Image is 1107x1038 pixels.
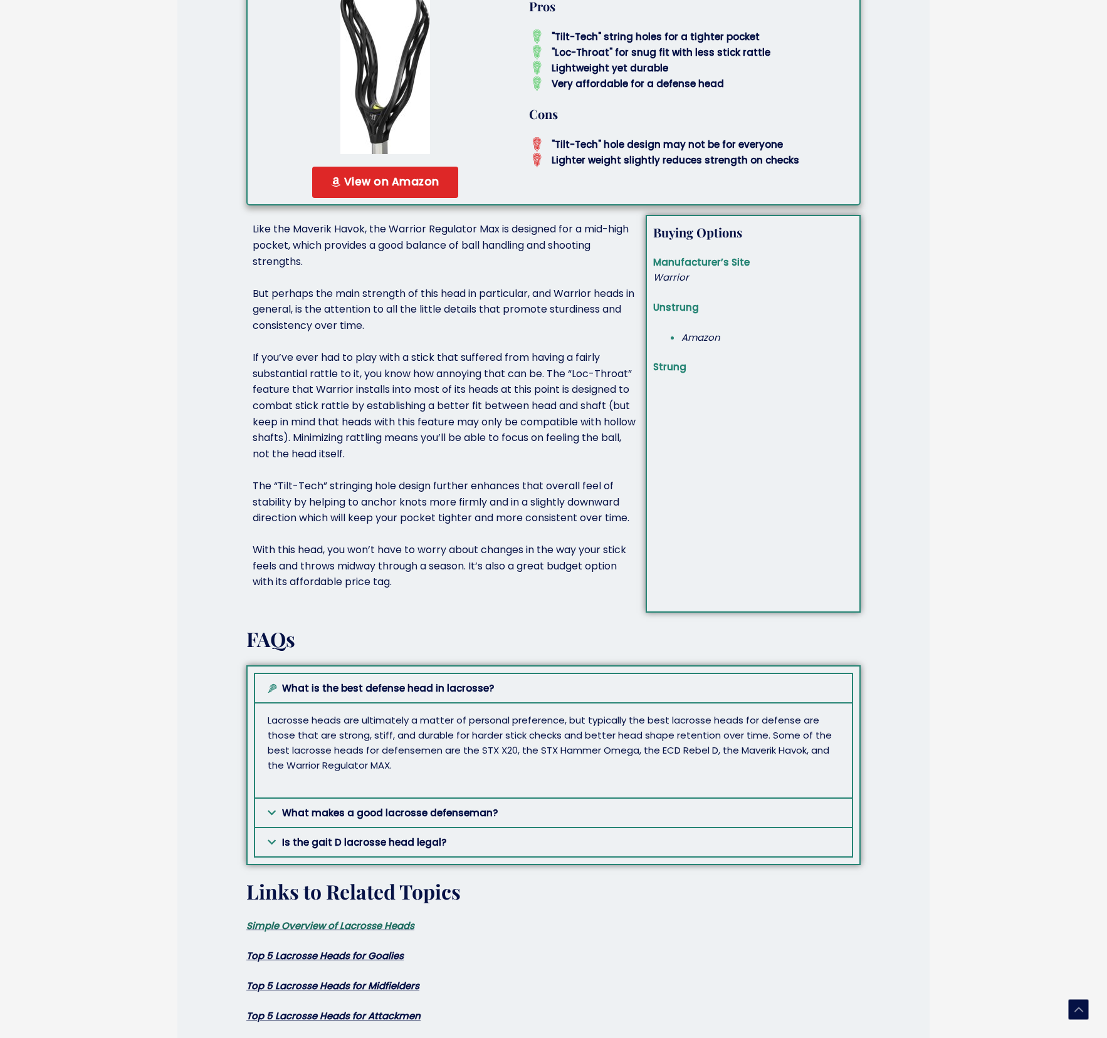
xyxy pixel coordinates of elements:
span: Like the Maverik Havok, the Warrior Regulator Max is designed for a mid-high pocket, which provid... [253,222,629,268]
a: Top 5 Lacrosse Heads for Goalies [246,949,404,962]
h3: Links to Related Topics [246,878,861,906]
a: What makes a good lacrosse defenseman? [282,806,498,819]
span: Very affordable for a defense head [548,76,724,91]
h5: Buying Options [653,222,853,242]
span: With this head, you won’t have to worry about changes in the way your stick feels and throws midw... [253,542,626,589]
strong: Unstrung [653,301,699,314]
div: What is the best defense head in lacrosse? [255,674,852,702]
a: View on Amazon [312,167,458,198]
span: The “Tilt-Tech” stringing hole design further enhances that overall feel of stability by helping ... [253,479,629,525]
a: Amazon [681,331,720,344]
span: View on Amazon [344,177,439,188]
span: Lighter weight slightly reduces strength on checks [548,153,799,168]
a: What is the best defense head in lacrosse? [282,682,494,695]
a: Top 5 Lacrosse Heads for Midfielders [246,979,419,992]
h3: FAQs [246,625,861,653]
h5: Cons [529,104,853,124]
span: "Tilt-Tech" hole design may not be for everyone [548,137,783,152]
a: Simple Overview of Lacrosse Heads [246,919,414,932]
a: Warrior [653,271,689,284]
span: Lightweight yet durable [548,61,668,76]
div: What makes a good lacrosse defenseman? [255,799,852,827]
span: "Loc-Throat" for snug fit with less stick rattle [548,45,770,60]
p: Lacrosse heads are ultimately a matter of personal preference, but typically the best lacrosse he... [268,713,839,773]
div: Is the gait D lacrosse head legal? [255,828,852,856]
strong: Manufacturer’s Site [653,256,750,269]
a: Top 5 Lacrosse Heads for Attackmen [246,1009,421,1022]
a: Is the gait D lacrosse head legal? [282,836,446,849]
span: If you’ve ever had to play with a stick that suffered from having a fairly substantial rattle to ... [253,350,636,461]
div: What is the best defense head in lacrosse? [255,702,852,797]
span: "Tilt-Tech" string holes for a tighter pocket [548,29,760,44]
span: But perhaps the main strength of this head in particular, and Warrior heads in general, is the at... [253,286,634,333]
strong: Strung [653,360,686,373]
